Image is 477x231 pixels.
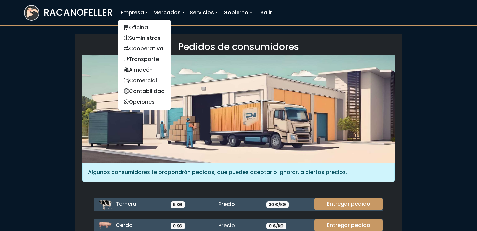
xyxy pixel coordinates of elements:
[118,97,171,107] a: Opciones
[151,6,187,19] a: Mercados
[82,55,395,163] img: orders.jpg
[118,43,171,54] a: Cooperativa
[118,75,171,86] a: Comercial
[82,41,395,53] h3: Pedidos de consumidores
[25,6,39,18] img: logoracarojo.png
[118,33,171,43] a: Suministros
[116,221,132,229] span: Cerdo
[82,163,395,182] div: Algunos consumidores te propondrán pedidos, que puedes aceptar o ignorar, a ciertos precios.
[24,3,113,22] a: RACANOFELLER
[214,222,262,230] div: Precio
[118,86,171,97] a: Contabilidad
[266,201,289,208] span: 30 €/KG
[118,6,151,19] a: Empresa
[116,200,136,208] span: Ternera
[221,6,255,19] a: Gobierno
[98,198,112,211] img: ternera.png
[118,22,171,33] a: Oficina
[258,6,275,19] a: Salir
[118,54,171,65] a: Transporte
[171,201,185,208] span: 5 KG
[118,65,171,75] a: Almacén
[214,200,262,208] div: Precio
[187,6,221,19] a: Servicios
[44,7,113,18] h3: RACANOFELLER
[314,198,383,210] a: Entregar pedido
[266,223,286,229] span: 0 €/KG
[171,223,185,229] span: 0 KG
